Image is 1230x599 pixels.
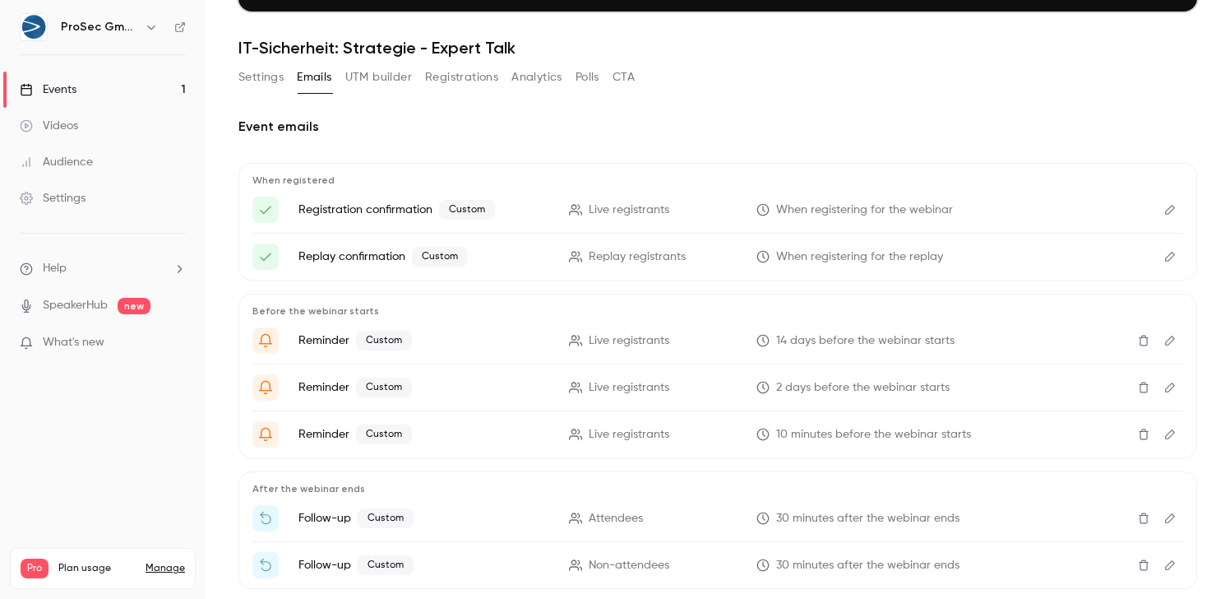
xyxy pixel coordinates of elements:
[252,552,1183,578] li: {{ event_name }}verpasst? Aufzeichnung ansehen
[20,190,86,207] div: Settings
[358,508,414,528] span: Custom
[20,81,76,98] div: Events
[776,557,959,574] span: 30 minutes after the webinar ends
[252,327,1183,354] li: In zwei Wochen: IT-Sicherheit: Strategie - Expert Talk – Ihr Zugang
[1131,552,1157,578] button: Delete
[61,19,138,35] h6: ProSec GmbH
[298,331,549,351] p: Reminder
[589,379,669,397] span: Live registrants
[1157,244,1183,270] button: Edit
[20,154,93,170] div: Audience
[613,64,635,91] button: CTA
[589,248,686,266] span: Replay registrants
[589,426,669,443] span: Live registrants
[252,374,1183,401] li: Nur noch 2 Tage: IT-Sicherheit: Strategie - Expert Talk– hier ist Ihr Zugangslink
[776,332,955,350] span: 14 days before the webinar starts
[345,64,412,91] button: UTM builder
[1157,505,1183,532] button: Edit
[589,510,643,527] span: Attendees
[1131,374,1157,401] button: Delete
[298,200,549,220] p: Registration confirmation
[1157,327,1183,354] button: Edit
[589,557,669,574] span: Non-attendees
[238,38,1197,58] h1: IT-Sicherheit: Strategie - Expert Talk
[576,64,599,91] button: Polls
[776,510,959,527] span: 30 minutes after the webinar ends
[21,14,47,40] img: ProSec GmbH
[252,244,1183,270] li: Sie sind dabei – Replay: {{ event_name }}!
[1131,327,1157,354] button: Delete
[589,332,669,350] span: Live registrants
[252,174,1183,187] p: When registered
[20,118,78,134] div: Videos
[252,482,1183,495] p: After the webinar ends
[1157,374,1183,401] button: Edit
[356,378,412,397] span: Custom
[1131,505,1157,532] button: Delete
[589,202,669,219] span: Live registrants
[43,260,67,277] span: Help
[20,260,186,277] li: help-dropdown-opener
[439,200,495,220] span: Custom
[776,379,950,397] span: 2 days before the webinar starts
[1131,421,1157,448] button: Delete
[1157,552,1183,578] button: Edit
[21,559,49,578] span: Pro
[776,426,971,443] span: 10 minutes before the webinar starts
[238,64,284,91] button: Settings
[356,331,412,351] span: Custom
[43,334,104,351] span: What's new
[58,562,136,575] span: Plan usage
[425,64,498,91] button: Registrations
[776,202,953,219] span: When registering for the webinar
[118,298,150,314] span: new
[146,562,185,575] a: Manage
[166,336,186,351] iframe: Noticeable Trigger
[358,555,414,575] span: Custom
[252,505,1183,532] li: Und jetzt? Ihre nächsten Schritte nach dem {{ event_name }}
[298,508,549,528] p: Follow-up
[252,421,1183,448] li: Der {{ event_name }} startet gleich!
[252,197,1183,223] li: Sie sind dabei –IT-Sicherheit: Strategie - Expert Talk am 23.09. um 10:00 Uhr
[776,248,943,266] span: When registering for the replay
[511,64,562,91] button: Analytics
[1157,421,1183,448] button: Edit
[356,425,412,444] span: Custom
[298,247,549,267] p: Replay confirmation
[298,555,549,575] p: Follow-up
[298,425,549,444] p: Reminder
[238,117,1197,137] h2: Event emails
[412,247,468,267] span: Custom
[297,64,331,91] button: Emails
[298,378,549,397] p: Reminder
[1157,197,1183,223] button: Edit
[252,304,1183,318] p: Before the webinar starts
[43,297,108,314] a: SpeakerHub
